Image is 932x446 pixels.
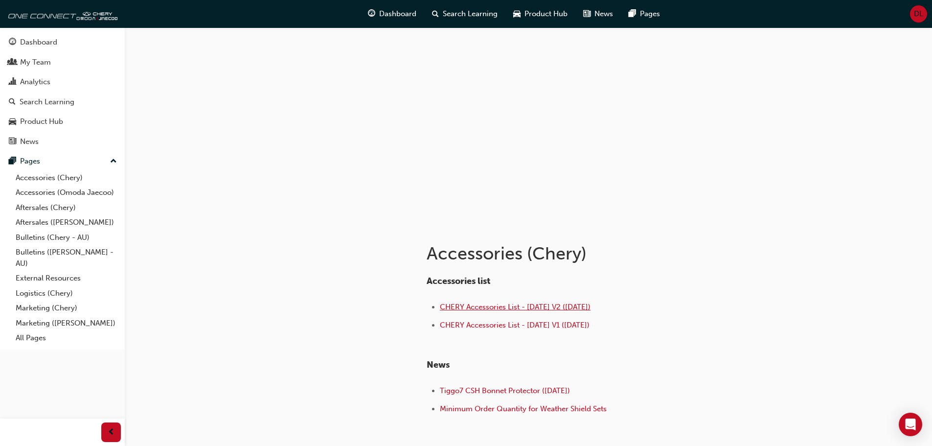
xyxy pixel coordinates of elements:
[20,37,57,48] div: Dashboard
[505,4,575,24] a: car-iconProduct Hub
[899,413,922,436] div: Open Intercom Messenger
[110,155,117,168] span: up-icon
[427,359,450,370] span: News
[108,426,115,439] span: prev-icon
[524,8,568,20] span: Product Hub
[12,200,121,215] a: Aftersales (Chery)
[9,58,16,67] span: people-icon
[12,185,121,200] a: Accessories (Omoda Jaecoo)
[12,215,121,230] a: Aftersales ([PERSON_NAME])
[440,303,591,311] a: CHERY Accessories List - [DATE] V2 ([DATE])
[4,113,121,131] a: Product Hub
[4,152,121,170] button: Pages
[575,4,621,24] a: news-iconNews
[424,4,505,24] a: search-iconSearch Learning
[9,117,16,126] span: car-icon
[20,57,51,68] div: My Team
[9,38,16,47] span: guage-icon
[583,8,591,20] span: news-icon
[4,133,121,151] a: News
[360,4,424,24] a: guage-iconDashboard
[12,316,121,331] a: Marketing ([PERSON_NAME])
[4,31,121,152] button: DashboardMy TeamAnalyticsSearch LearningProduct HubNews
[427,276,490,286] span: Accessories list
[12,170,121,186] a: Accessories (Chery)
[20,156,40,167] div: Pages
[440,321,590,329] a: CHERY Accessories List - [DATE] V1 ([DATE])
[9,138,16,146] span: news-icon
[20,136,39,147] div: News
[4,93,121,111] a: Search Learning
[12,330,121,346] a: All Pages
[12,301,121,316] a: Marketing (Chery)
[427,243,748,264] h1: Accessories (Chery)
[4,53,121,71] a: My Team
[20,76,50,88] div: Analytics
[9,78,16,87] span: chart-icon
[440,404,607,413] a: Minimum Order Quantity for Weather Shield Sets
[432,8,439,20] span: search-icon
[20,116,63,127] div: Product Hub
[594,8,613,20] span: News
[12,286,121,301] a: Logistics (Chery)
[914,8,923,20] span: DL
[910,5,927,23] button: DL
[440,386,570,395] a: Tiggo7 CSH Bonnet Protector ([DATE])
[12,271,121,286] a: External Resources
[9,157,16,166] span: pages-icon
[379,8,416,20] span: Dashboard
[12,245,121,271] a: Bulletins ([PERSON_NAME] - AU)
[368,8,375,20] span: guage-icon
[12,230,121,245] a: Bulletins (Chery - AU)
[5,4,117,23] img: oneconnect
[513,8,521,20] span: car-icon
[443,8,498,20] span: Search Learning
[4,73,121,91] a: Analytics
[9,98,16,107] span: search-icon
[640,8,660,20] span: Pages
[20,96,74,108] div: Search Learning
[629,8,636,20] span: pages-icon
[4,33,121,51] a: Dashboard
[621,4,668,24] a: pages-iconPages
